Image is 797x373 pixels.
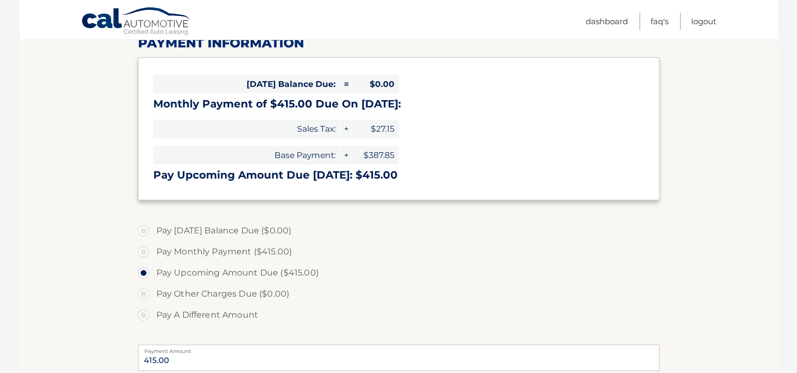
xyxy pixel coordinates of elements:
a: Cal Automotive [81,7,192,37]
span: $387.85 [351,146,399,164]
input: Payment Amount [138,345,660,371]
span: $0.00 [351,75,399,93]
h3: Monthly Payment of $415.00 Due On [DATE]: [153,97,644,111]
label: Pay A Different Amount [138,305,660,326]
h3: Pay Upcoming Amount Due [DATE]: $415.00 [153,169,644,182]
span: + [340,146,351,164]
span: = [340,75,351,93]
label: Pay Upcoming Amount Due ($415.00) [138,262,660,283]
h2: Payment Information [138,35,660,51]
span: $27.15 [351,120,399,138]
label: Pay [DATE] Balance Due ($0.00) [138,220,660,241]
a: FAQ's [651,13,668,30]
span: Base Payment: [153,146,340,164]
span: + [340,120,351,138]
a: Dashboard [586,13,628,30]
a: Logout [691,13,716,30]
label: Payment Amount [138,345,660,353]
span: [DATE] Balance Due: [153,75,340,93]
label: Pay Monthly Payment ($415.00) [138,241,660,262]
label: Pay Other Charges Due ($0.00) [138,283,660,305]
span: Sales Tax: [153,120,340,138]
